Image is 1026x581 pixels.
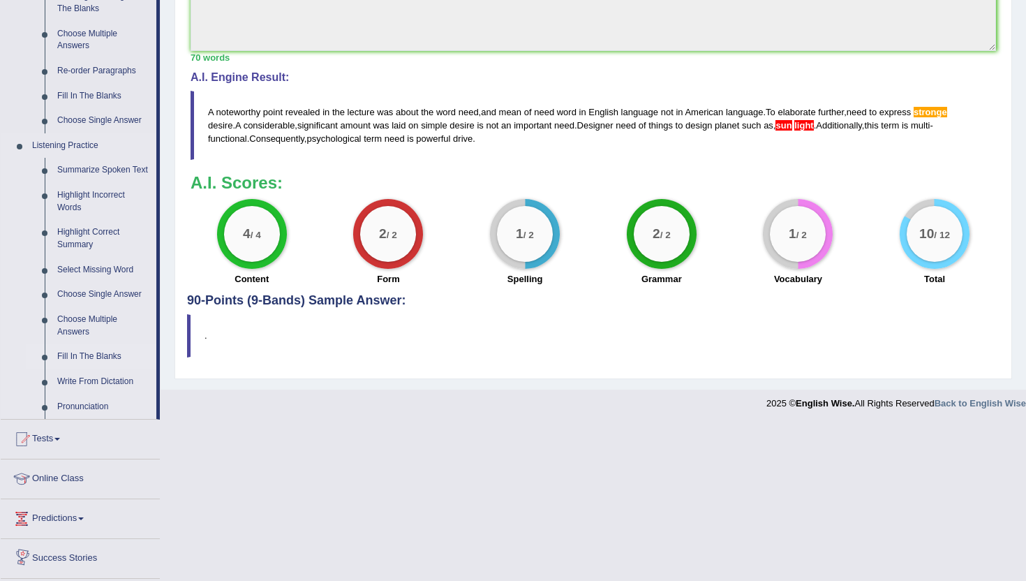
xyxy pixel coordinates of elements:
[421,120,447,131] span: simple
[685,120,712,131] span: design
[524,107,532,117] span: of
[340,120,370,131] span: amount
[934,230,950,241] small: / 12
[879,107,912,117] span: express
[51,158,156,183] a: Summarize Spoken Text
[816,120,862,131] span: Additionally
[416,133,450,144] span: powerful
[51,183,156,220] a: Highlight Incorrect Words
[373,120,389,131] span: was
[641,272,682,286] label: Grammar
[579,107,586,117] span: in
[911,120,930,131] span: multi
[332,107,345,117] span: the
[557,107,577,117] span: word
[51,220,156,257] a: Highlight Correct Summary
[285,107,320,117] span: revealed
[726,107,764,117] span: language
[796,398,854,409] strong: English Wise.
[577,120,614,131] span: Designer
[392,120,406,131] span: laid
[51,59,156,84] a: Re-order Paragraphs
[935,398,1026,409] a: Back to English Wise
[742,120,761,131] span: such
[408,120,418,131] span: on
[216,107,261,117] span: noteworthy
[1,499,160,534] a: Predictions
[51,369,156,395] a: Write From Dictation
[243,226,251,242] big: 4
[51,395,156,420] a: Pronunciation
[660,230,671,241] small: / 2
[191,51,996,64] div: 70 words
[453,133,473,144] span: drive
[869,107,877,117] span: to
[306,133,361,144] span: psychological
[51,108,156,133] a: Choose Single Answer
[864,120,878,131] span: this
[621,107,659,117] span: language
[924,272,945,286] label: Total
[775,120,791,131] span: This word is usually spelled as one word: “sunlight”. (did you mean: sunlight)
[616,120,636,131] span: need
[501,120,511,131] span: an
[1,420,160,455] a: Tests
[51,84,156,109] a: Fill In The Blanks
[251,230,261,241] small: / 4
[235,120,241,131] span: A
[778,107,815,117] span: elaborate
[26,133,156,159] a: Listening Practice
[1,459,160,494] a: Online Class
[421,107,433,117] span: the
[486,120,498,131] span: not
[51,258,156,283] a: Select Missing Word
[191,91,996,160] blockquote: , . , . , . , . , - . , .
[499,107,522,117] span: mean
[191,173,283,192] b: A.I. Scores:
[51,282,156,307] a: Choose Single Answer
[481,107,496,117] span: and
[459,107,479,117] span: need
[902,120,908,131] span: is
[387,230,397,241] small: / 2
[477,120,483,131] span: is
[1,539,160,574] a: Success Stories
[661,107,674,117] span: not
[919,226,934,242] big: 10
[377,272,400,286] label: Form
[914,107,947,117] span: Possible spelling mistake found. (did you mean: strong)
[208,120,232,131] span: desire
[639,120,646,131] span: of
[523,230,534,241] small: / 2
[881,120,899,131] span: term
[715,120,739,131] span: planet
[685,107,723,117] span: American
[818,107,844,117] span: further
[676,120,683,131] span: to
[764,120,773,131] span: as
[554,120,574,131] span: need
[796,230,807,241] small: / 2
[676,107,683,117] span: in
[377,107,393,117] span: was
[364,133,382,144] span: term
[297,120,338,131] span: significant
[516,226,523,242] big: 1
[51,344,156,369] a: Fill In The Blanks
[653,226,660,242] big: 2
[244,120,295,131] span: considerable
[847,107,867,117] span: need
[766,390,1026,410] div: 2025 © All Rights Reserved
[235,272,269,286] label: Content
[648,120,673,131] span: things
[507,272,543,286] label: Spelling
[348,107,375,117] span: lecture
[385,133,405,144] span: need
[191,71,996,84] h4: A.I. Engine Result:
[436,107,456,117] span: word
[51,307,156,344] a: Choose Multiple Answers
[208,107,214,117] span: A
[794,120,813,131] span: This word is usually spelled as one word: “sunlight”. (did you mean: sunlight)
[774,272,822,286] label: Vocabulary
